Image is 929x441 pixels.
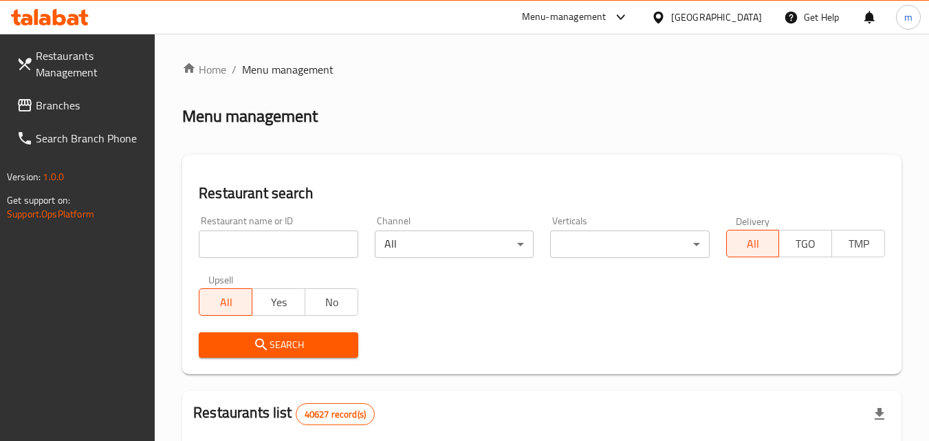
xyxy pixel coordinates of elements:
div: Menu-management [522,9,606,25]
a: Restaurants Management [6,39,155,89]
span: Menu management [242,61,334,78]
span: 1.0.0 [43,168,64,186]
span: 40627 record(s) [296,408,374,421]
h2: Restaurants list [193,402,375,425]
input: Search for restaurant name or ID.. [199,230,358,258]
button: TMP [831,230,885,257]
span: All [732,234,774,254]
button: Search [199,332,358,358]
h2: Menu management [182,105,318,127]
h2: Restaurant search [199,183,885,204]
nav: breadcrumb [182,61,901,78]
label: Delivery [736,216,770,226]
div: All [375,230,534,258]
button: No [305,288,358,316]
div: Total records count [296,403,375,425]
a: Search Branch Phone [6,122,155,155]
a: Support.OpsPlatform [7,205,94,223]
span: Branches [36,97,144,114]
span: Restaurants Management [36,47,144,80]
div: Export file [863,398,896,431]
button: All [726,230,780,257]
span: Yes [258,292,300,312]
span: TGO [785,234,827,254]
span: m [904,10,912,25]
span: No [311,292,353,312]
span: Version: [7,168,41,186]
label: Upsell [208,275,234,284]
button: Yes [252,288,305,316]
span: TMP [838,234,879,254]
div: ​ [550,230,709,258]
span: Search Branch Phone [36,130,144,147]
button: All [199,288,252,316]
div: [GEOGRAPHIC_DATA] [671,10,762,25]
span: Search [210,336,347,354]
li: / [232,61,237,78]
button: TGO [778,230,832,257]
a: Home [182,61,226,78]
a: Branches [6,89,155,122]
span: All [205,292,247,312]
span: Get support on: [7,191,70,209]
